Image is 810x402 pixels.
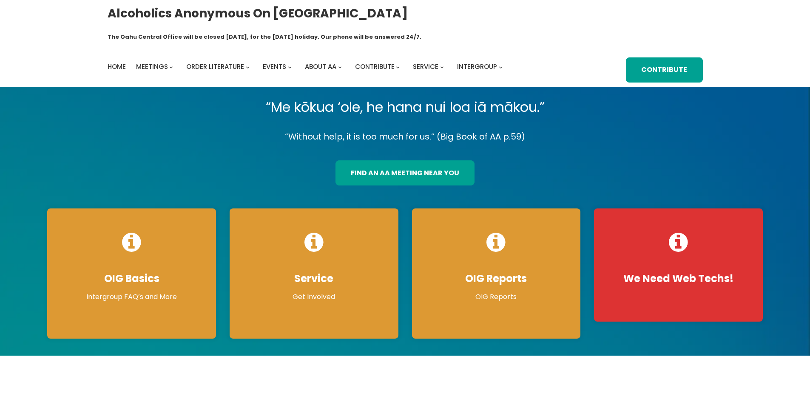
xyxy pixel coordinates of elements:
h4: We Need Web Techs! [603,272,754,285]
a: Service [413,61,438,73]
span: Intergroup [457,62,497,71]
button: Contribute submenu [396,65,400,69]
span: Events [263,62,286,71]
a: Contribute [355,61,395,73]
h1: The Oahu Central Office will be closed [DATE], for the [DATE] holiday. Our phone will be answered... [108,33,421,41]
a: Contribute [626,57,702,83]
p: “Me kōkua ‘ole, he hana nui loa iā mākou.” [40,95,770,119]
span: Service [413,62,438,71]
a: Events [263,61,286,73]
span: Order Literature [186,62,244,71]
span: Contribute [355,62,395,71]
p: OIG Reports [421,292,572,302]
h4: OIG Reports [421,272,572,285]
a: Home [108,61,126,73]
p: Get Involved [238,292,390,302]
h4: Service [238,272,390,285]
a: Alcoholics Anonymous on [GEOGRAPHIC_DATA] [108,3,408,24]
nav: Intergroup [108,61,506,73]
p: “Without help, it is too much for us.” (Big Book of AA p.59) [40,129,770,144]
button: About AA submenu [338,65,342,69]
button: Order Literature submenu [246,65,250,69]
button: Service submenu [440,65,444,69]
span: Home [108,62,126,71]
span: About AA [305,62,336,71]
button: Intergroup submenu [499,65,503,69]
h4: OIG Basics [56,272,207,285]
a: Intergroup [457,61,497,73]
button: Events submenu [288,65,292,69]
button: Meetings submenu [169,65,173,69]
p: Intergroup FAQ’s and More [56,292,207,302]
a: About AA [305,61,336,73]
a: find an aa meeting near you [335,160,475,185]
a: Meetings [136,61,168,73]
span: Meetings [136,62,168,71]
